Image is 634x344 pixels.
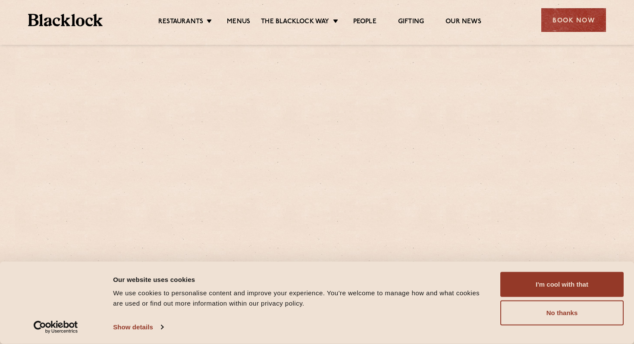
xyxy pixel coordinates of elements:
button: No thanks [500,300,624,325]
div: We use cookies to personalise content and improve your experience. You're welcome to manage how a... [113,288,490,309]
a: People [353,18,377,27]
div: Book Now [541,8,606,32]
a: Show details [113,321,163,334]
div: Our website uses cookies [113,274,490,285]
a: Menus [227,18,250,27]
a: The Blacklock Way [261,18,329,27]
a: Gifting [398,18,424,27]
a: Our News [446,18,481,27]
img: BL_Textured_Logo-footer-cropped.svg [28,14,103,26]
a: Usercentrics Cookiebot - opens in a new window [18,321,94,334]
button: I'm cool with that [500,272,624,297]
a: Restaurants [158,18,203,27]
